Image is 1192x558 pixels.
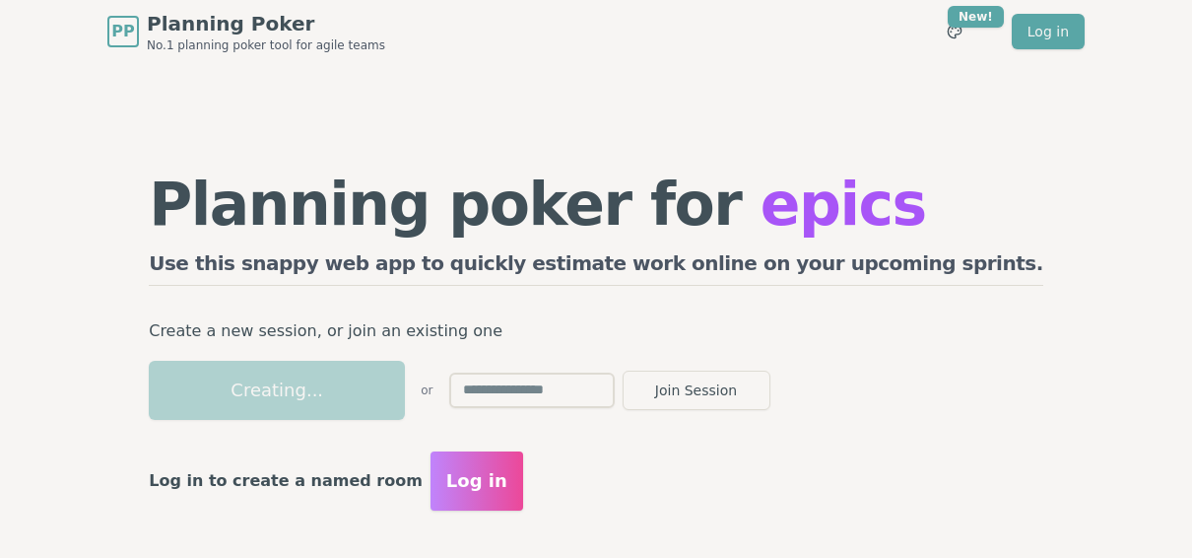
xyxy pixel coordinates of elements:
[1012,14,1085,49] a: Log in
[948,6,1004,28] div: New!
[149,249,1043,286] h2: Use this snappy web app to quickly estimate work online on your upcoming sprints.
[149,467,423,495] p: Log in to create a named room
[937,14,972,49] button: New!
[107,10,385,53] a: PPPlanning PokerNo.1 planning poker tool for agile teams
[149,174,1043,234] h1: Planning poker for
[147,37,385,53] span: No.1 planning poker tool for agile teams
[761,170,926,239] span: epics
[430,452,523,511] button: Log in
[446,467,507,495] span: Log in
[421,383,432,398] span: or
[149,317,1043,345] p: Create a new session, or join an existing one
[111,20,134,43] span: PP
[147,10,385,37] span: Planning Poker
[623,371,770,410] button: Join Session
